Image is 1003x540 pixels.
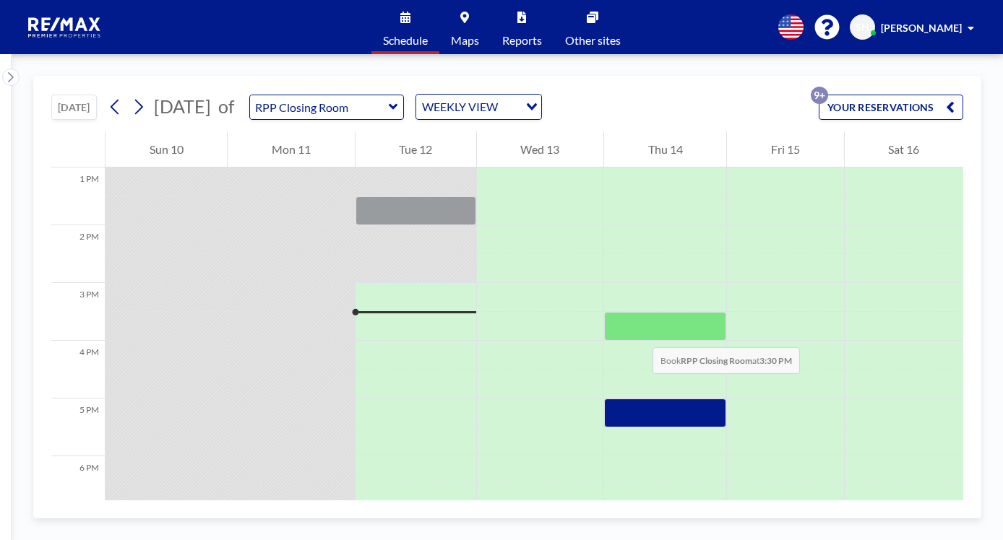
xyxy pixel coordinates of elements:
[819,95,963,120] button: YOUR RESERVATIONS9+
[451,35,479,46] span: Maps
[51,225,105,283] div: 2 PM
[106,131,227,167] div: Sun 10
[845,131,963,167] div: Sat 16
[51,167,105,225] div: 1 PM
[51,399,105,456] div: 5 PM
[154,95,211,117] span: [DATE]
[51,95,97,120] button: [DATE]
[51,283,105,341] div: 3 PM
[502,97,517,116] input: Search for option
[250,95,389,119] input: RPP Closing Room
[51,341,105,399] div: 4 PM
[356,131,476,167] div: Tue 12
[502,35,542,46] span: Reports
[856,21,869,34] span: SH
[759,355,792,366] b: 3:30 PM
[653,347,800,374] span: Book at
[811,87,828,104] p: 9+
[727,131,843,167] div: Fri 15
[51,456,105,514] div: 6 PM
[416,95,541,119] div: Search for option
[383,35,428,46] span: Schedule
[681,355,752,366] b: RPP Closing Room
[881,22,962,34] span: [PERSON_NAME]
[604,131,726,167] div: Thu 14
[419,97,501,116] span: WEEKLY VIEW
[228,131,354,167] div: Mon 11
[477,131,603,167] div: Wed 13
[565,35,621,46] span: Other sites
[218,95,234,118] span: of
[23,13,107,42] img: organization-logo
